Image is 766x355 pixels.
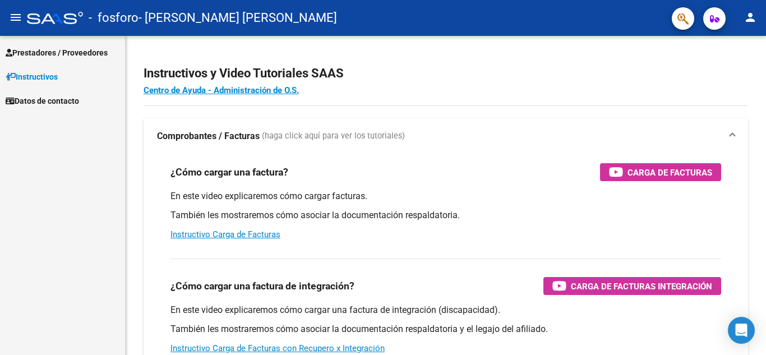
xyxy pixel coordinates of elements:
[170,164,288,180] h3: ¿Cómo cargar una factura?
[170,229,280,239] a: Instructivo Carga de Facturas
[6,95,79,107] span: Datos de contacto
[170,323,721,335] p: También les mostraremos cómo asociar la documentación respaldatoria y el legajo del afiliado.
[543,277,721,295] button: Carga de Facturas Integración
[627,165,712,179] span: Carga de Facturas
[170,190,721,202] p: En este video explicaremos cómo cargar facturas.
[157,130,260,142] strong: Comprobantes / Facturas
[170,209,721,222] p: También les mostraremos cómo asociar la documentación respaldatoria.
[139,6,337,30] span: - [PERSON_NAME] [PERSON_NAME]
[89,6,139,30] span: - fosforo
[144,63,748,84] h2: Instructivos y Video Tutoriales SAAS
[728,317,755,344] div: Open Intercom Messenger
[170,343,385,353] a: Instructivo Carga de Facturas con Recupero x Integración
[6,71,58,83] span: Instructivos
[170,278,354,294] h3: ¿Cómo cargar una factura de integración?
[144,85,299,95] a: Centro de Ayuda - Administración de O.S.
[600,163,721,181] button: Carga de Facturas
[6,47,108,59] span: Prestadores / Proveedores
[9,11,22,24] mat-icon: menu
[571,279,712,293] span: Carga de Facturas Integración
[144,118,748,154] mat-expansion-panel-header: Comprobantes / Facturas (haga click aquí para ver los tutoriales)
[262,130,405,142] span: (haga click aquí para ver los tutoriales)
[744,11,757,24] mat-icon: person
[170,304,721,316] p: En este video explicaremos cómo cargar una factura de integración (discapacidad).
